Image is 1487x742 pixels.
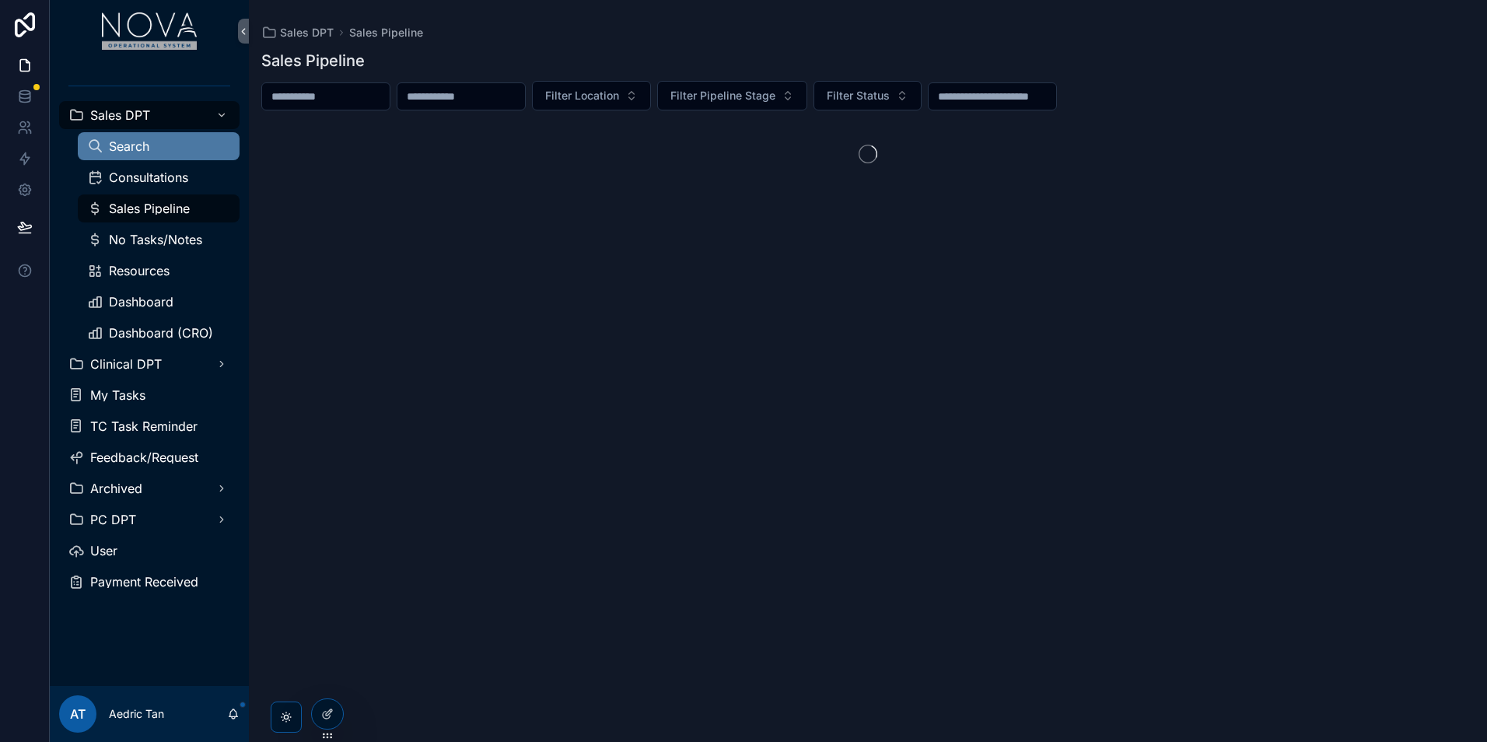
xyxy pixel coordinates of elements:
[261,25,334,40] a: Sales DPT
[78,226,240,254] a: No Tasks/Notes
[102,12,198,50] img: App logo
[90,451,198,464] span: Feedback/Request
[109,296,173,308] span: Dashboard
[657,81,807,110] button: Select Button
[50,62,249,616] div: scrollable content
[59,381,240,409] a: My Tasks
[78,288,240,316] a: Dashboard
[827,88,890,103] span: Filter Status
[59,412,240,440] a: TC Task Reminder
[90,482,142,495] span: Archived
[78,319,240,347] a: Dashboard (CRO)
[109,202,190,215] span: Sales Pipeline
[109,140,149,152] span: Search
[90,544,117,557] span: User
[78,132,240,160] a: Search
[90,358,162,370] span: Clinical DPT
[59,350,240,378] a: Clinical DPT
[90,420,198,432] span: TC Task Reminder
[109,264,170,277] span: Resources
[78,163,240,191] a: Consultations
[545,88,619,103] span: Filter Location
[59,443,240,471] a: Feedback/Request
[109,233,202,246] span: No Tasks/Notes
[90,389,145,401] span: My Tasks
[70,705,86,723] span: AT
[78,257,240,285] a: Resources
[59,568,240,596] a: Payment Received
[349,25,423,40] a: Sales Pipeline
[59,474,240,502] a: Archived
[109,327,213,339] span: Dashboard (CRO)
[813,81,922,110] button: Select Button
[670,88,775,103] span: Filter Pipeline Stage
[90,109,150,121] span: Sales DPT
[59,537,240,565] a: User
[90,513,136,526] span: PC DPT
[109,171,188,184] span: Consultations
[280,25,334,40] span: Sales DPT
[261,50,365,72] h1: Sales Pipeline
[90,576,198,588] span: Payment Received
[59,101,240,129] a: Sales DPT
[109,706,164,722] p: Aedric Tan
[59,506,240,534] a: PC DPT
[532,81,651,110] button: Select Button
[78,194,240,222] a: Sales Pipeline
